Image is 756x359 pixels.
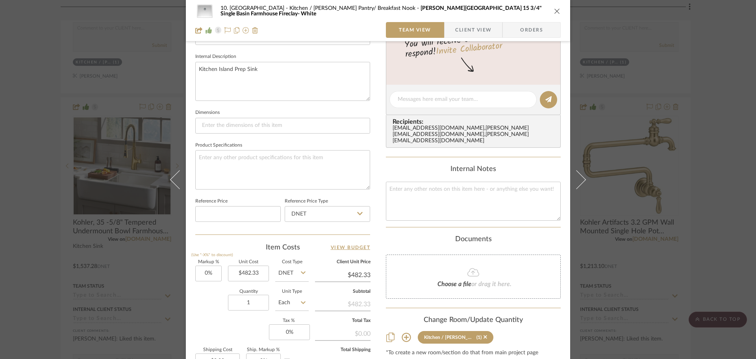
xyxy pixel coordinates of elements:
[275,290,309,294] label: Unit Type
[228,260,269,264] label: Unit Cost
[386,235,561,244] div: Documents
[435,39,503,59] a: Invite Collaborator
[386,350,561,356] div: *To create a new room/section do that from main project page
[195,3,214,19] img: 0f58f4be-44ca-4169-8381-7a4417bf85eb_48x40.jpg
[285,199,328,203] label: Reference Price Type
[246,348,281,352] label: Ship. Markup %
[437,281,471,287] span: Choose a file
[399,22,431,38] span: Team View
[228,290,269,294] label: Quantity
[195,348,240,352] label: Shipping Cost
[195,143,242,147] label: Product Specifications
[195,111,220,115] label: Dimensions
[315,319,371,323] label: Total Tax
[315,296,371,311] div: $482.33
[476,335,482,340] div: (1)
[195,118,370,134] input: Enter the dimensions of this item
[269,319,309,323] label: Tax %
[455,22,491,38] span: Client View
[386,165,561,174] div: Internal Notes
[471,281,511,287] span: or drag it here.
[195,260,222,264] label: Markup %
[289,6,421,11] span: Kitchen / [PERSON_NAME] Pantry/ Breakfast Nook
[315,326,371,340] div: $0.00
[275,260,309,264] label: Cost Type
[424,335,474,340] div: Kitchen / [PERSON_NAME] Pantry/ Breakfast Nook
[252,27,258,33] img: Remove from project
[386,316,561,325] div: Change Room/Update Quantity
[331,243,371,252] a: View Budget
[554,7,561,15] button: close
[315,260,371,264] label: Client Unit Price
[195,55,236,59] label: Internal Description
[195,243,370,252] div: Item Costs
[393,118,557,125] span: Recipients:
[393,125,557,144] div: [EMAIL_ADDRESS][DOMAIN_NAME] , [PERSON_NAME][EMAIL_ADDRESS][DOMAIN_NAME] , [PERSON_NAME][EMAIL_AD...
[220,6,289,11] span: 10. [GEOGRAPHIC_DATA]
[315,348,371,352] label: Total Shipping
[511,22,552,38] span: Orders
[195,199,228,203] label: Reference Price
[220,6,542,17] span: [PERSON_NAME][GEOGRAPHIC_DATA] 15 3/4" Single Basin Farmhouse Fireclay- White
[315,290,371,294] label: Subtotal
